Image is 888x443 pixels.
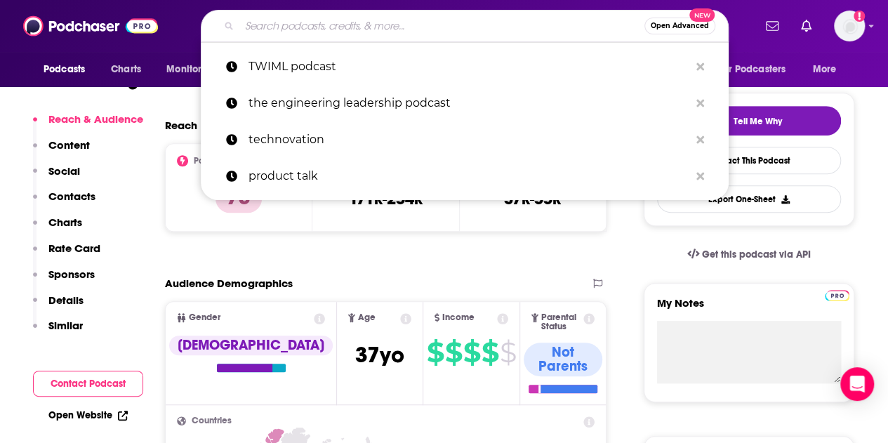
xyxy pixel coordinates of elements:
[355,341,404,369] span: 37 yo
[48,293,84,307] p: Details
[201,121,729,158] a: technovation
[111,60,141,79] span: Charts
[48,267,95,281] p: Sponsors
[33,112,143,138] button: Reach & Audience
[48,164,80,178] p: Social
[524,343,602,376] div: Not Parents
[427,341,444,364] span: $
[760,14,784,38] a: Show notifications dropdown
[463,341,480,364] span: $
[165,277,293,290] h2: Audience Demographics
[834,11,865,41] span: Logged in as abbie.hatfield
[358,313,376,322] span: Age
[169,336,333,355] div: [DEMOGRAPHIC_DATA]
[734,116,782,127] span: Tell Me Why
[248,48,689,85] p: TWIML podcast
[189,313,220,322] span: Gender
[657,147,841,174] a: Contact This Podcast
[657,185,841,213] button: Export One-Sheet
[166,60,216,79] span: Monitoring
[657,106,841,135] button: tell me why sparkleTell Me Why
[102,56,150,83] a: Charts
[834,11,865,41] img: User Profile
[44,60,85,79] span: Podcasts
[48,138,90,152] p: Content
[644,18,715,34] button: Open AdvancedNew
[201,48,729,85] a: TWIML podcast
[157,56,234,83] button: open menu
[239,15,644,37] input: Search podcasts, credits, & more...
[709,56,806,83] button: open menu
[248,85,689,121] p: the engineering leadership podcast
[651,22,709,29] span: Open Advanced
[825,288,849,301] a: Pro website
[48,190,95,203] p: Contacts
[201,158,729,194] a: product talk
[201,10,729,42] div: Search podcasts, credits, & more...
[33,371,143,397] button: Contact Podcast
[34,56,103,83] button: open menu
[248,158,689,194] p: product talk
[442,313,475,322] span: Income
[795,14,817,38] a: Show notifications dropdown
[676,237,822,272] a: Get this podcast via API
[813,60,837,79] span: More
[33,190,95,216] button: Contacts
[803,56,854,83] button: open menu
[482,341,498,364] span: $
[165,119,197,132] h2: Reach
[500,341,516,364] span: $
[48,409,128,421] a: Open Website
[33,216,82,242] button: Charts
[33,293,84,319] button: Details
[201,85,729,121] a: the engineering leadership podcast
[33,242,100,267] button: Rate Card
[48,319,83,332] p: Similar
[194,156,248,166] h2: Power Score™
[541,313,581,331] span: Parental Status
[33,138,90,164] button: Content
[33,164,80,190] button: Social
[33,267,95,293] button: Sponsors
[48,112,143,126] p: Reach & Audience
[23,13,158,39] img: Podchaser - Follow, Share and Rate Podcasts
[702,249,811,260] span: Get this podcast via API
[718,60,786,79] span: For Podcasters
[834,11,865,41] button: Show profile menu
[840,367,874,401] div: Open Intercom Messenger
[657,296,841,321] label: My Notes
[248,121,689,158] p: technovation
[33,319,83,345] button: Similar
[48,242,100,255] p: Rate Card
[689,8,715,22] span: New
[445,341,462,364] span: $
[854,11,865,22] svg: Add a profile image
[825,290,849,301] img: Podchaser Pro
[48,216,82,229] p: Charts
[192,416,232,425] span: Countries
